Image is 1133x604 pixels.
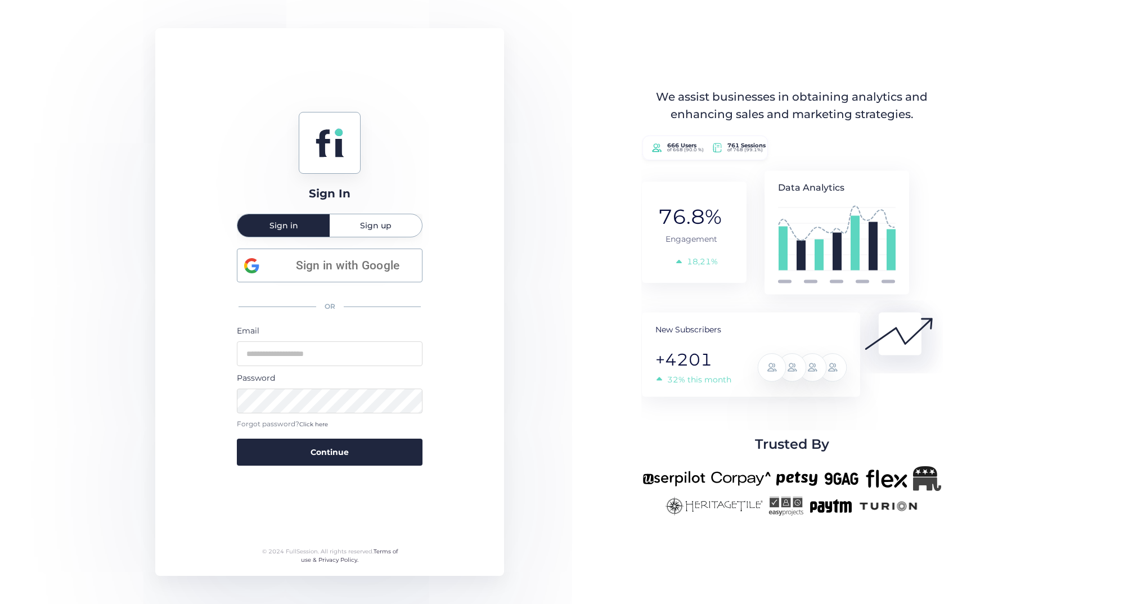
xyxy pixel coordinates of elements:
img: Republicanlogo-bw.png [913,466,941,491]
div: © 2024 FullSession. All rights reserved. [257,547,403,565]
div: OR [237,295,422,319]
tspan: 32% this month [667,375,731,385]
div: We assist businesses in obtaining analytics and enhancing sales and marketing strategies. [644,88,941,124]
span: Trusted By [755,434,829,455]
tspan: New Subscribers [655,324,721,334]
button: Continue [237,439,422,466]
span: Click here [299,421,328,428]
span: Sign in [269,222,298,229]
img: paytm-new.png [809,497,852,516]
tspan: 76.8% [658,204,722,228]
tspan: 761 Sessions [727,142,766,149]
span: Sign up [360,222,392,229]
a: Terms of use & Privacy Policy. [301,548,398,564]
span: Sign in with Google [280,256,415,275]
img: 9gag-new.png [823,466,860,491]
tspan: of 768 (99.1%) [727,147,763,152]
div: Forgot password? [237,419,422,430]
tspan: of 668 (90.0 %) [667,147,703,152]
img: flex-new.png [866,466,907,491]
img: petsy-new.png [776,466,817,491]
tspan: 18,21% [687,256,718,266]
tspan: +4201 [655,349,712,370]
div: Password [237,372,422,384]
div: Sign In [309,185,350,202]
img: heritagetile-new.png [665,497,763,516]
img: corpay-new.png [711,466,771,491]
img: turion-new.png [858,497,919,516]
div: Email [237,324,422,337]
img: easyprojects-new.png [768,497,803,516]
span: Continue [311,446,349,458]
tspan: Engagement [666,234,717,244]
tspan: 666 Users [667,142,696,149]
tspan: Data Analytics [778,182,844,193]
img: userpilot-new.png [642,466,705,491]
